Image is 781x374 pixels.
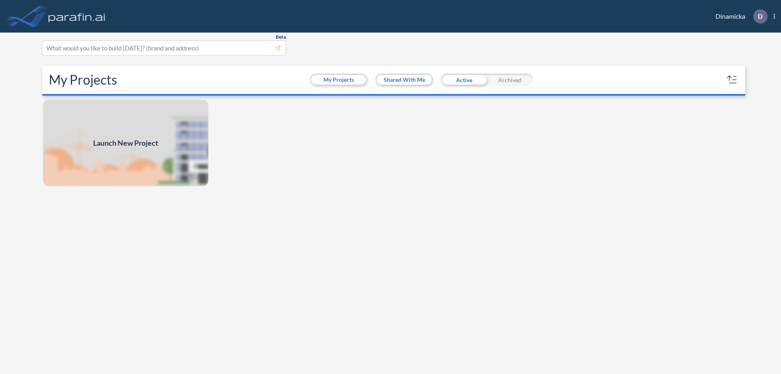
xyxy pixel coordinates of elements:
[47,8,107,24] img: logo
[93,138,158,149] span: Launch New Project
[276,34,286,40] span: Beta
[42,99,209,187] img: add
[441,74,487,86] div: Active
[311,75,366,85] button: My Projects
[49,72,117,87] h2: My Projects
[377,75,432,85] button: Shared With Me
[42,99,209,187] a: Launch New Project
[758,13,763,20] p: D
[726,73,739,86] button: sort
[487,74,533,86] div: Archived
[703,9,775,24] div: Dinamicka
